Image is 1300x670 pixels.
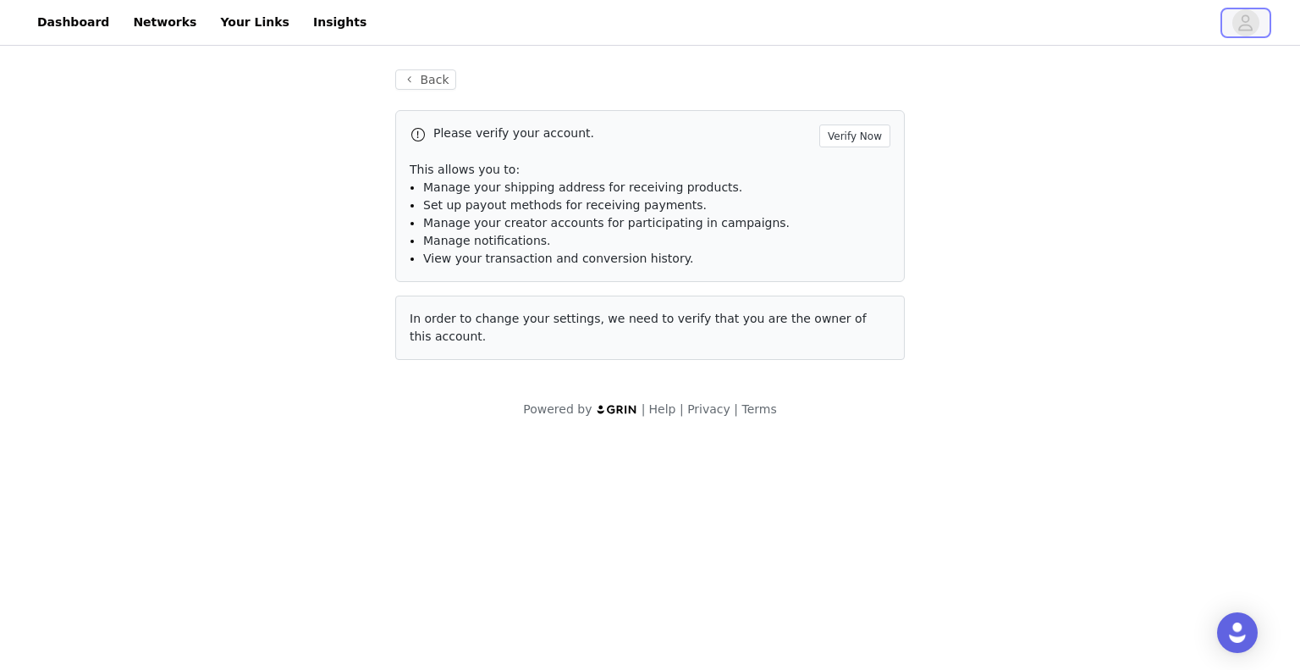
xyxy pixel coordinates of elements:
button: Back [395,69,456,90]
button: Verify Now [819,125,890,147]
span: | [680,402,684,416]
span: | [642,402,646,416]
a: Terms [741,402,776,416]
p: This allows you to: [410,161,890,179]
span: Manage your creator accounts for participating in campaigns. [423,216,790,230]
a: Your Links [210,3,300,42]
p: Please verify your account. [433,125,812,142]
span: Set up payout methods for receiving payments. [423,198,707,212]
span: Manage notifications. [423,234,551,247]
a: Privacy [687,402,730,416]
span: | [734,402,738,416]
span: View your transaction and conversion history. [423,252,693,265]
div: Open Intercom Messenger [1217,612,1258,653]
a: Networks [123,3,207,42]
span: Manage your shipping address for receiving products. [423,180,742,194]
img: logo [596,404,638,415]
a: Insights [303,3,377,42]
a: Help [649,402,676,416]
div: avatar [1237,9,1253,36]
span: In order to change your settings, we need to verify that you are the owner of this account. [410,312,867,343]
a: Dashboard [27,3,119,42]
span: Powered by [523,402,592,416]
